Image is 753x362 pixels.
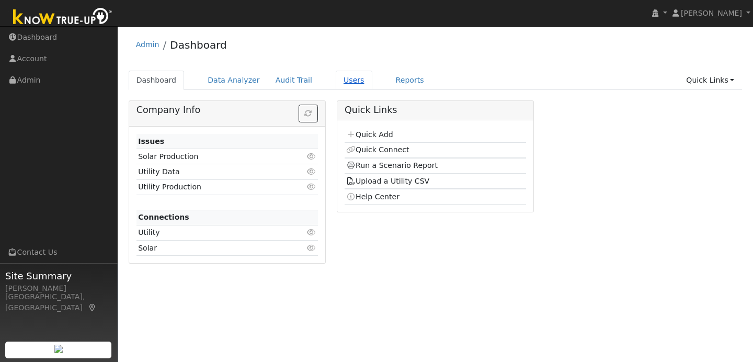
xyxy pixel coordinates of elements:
[345,105,526,116] h5: Quick Links
[307,153,316,160] i: Click to view
[8,6,118,29] img: Know True-Up
[136,225,289,240] td: Utility
[307,244,316,252] i: Click to view
[129,71,185,90] a: Dashboard
[170,39,227,51] a: Dashboard
[136,40,159,49] a: Admin
[336,71,372,90] a: Users
[346,193,400,201] a: Help Center
[346,130,393,139] a: Quick Add
[678,71,742,90] a: Quick Links
[136,105,318,116] h5: Company Info
[346,177,429,185] a: Upload a Utility CSV
[136,179,289,195] td: Utility Production
[307,229,316,236] i: Click to view
[200,71,268,90] a: Data Analyzer
[307,183,316,190] i: Click to view
[388,71,432,90] a: Reports
[346,145,409,154] a: Quick Connect
[136,149,289,164] td: Solar Production
[5,291,112,313] div: [GEOGRAPHIC_DATA], [GEOGRAPHIC_DATA]
[268,71,320,90] a: Audit Trail
[346,161,438,169] a: Run a Scenario Report
[138,213,189,221] strong: Connections
[307,168,316,175] i: Click to view
[681,9,742,17] span: [PERSON_NAME]
[136,241,289,256] td: Solar
[5,269,112,283] span: Site Summary
[88,303,97,312] a: Map
[5,283,112,294] div: [PERSON_NAME]
[138,137,164,145] strong: Issues
[54,345,63,353] img: retrieve
[136,164,289,179] td: Utility Data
